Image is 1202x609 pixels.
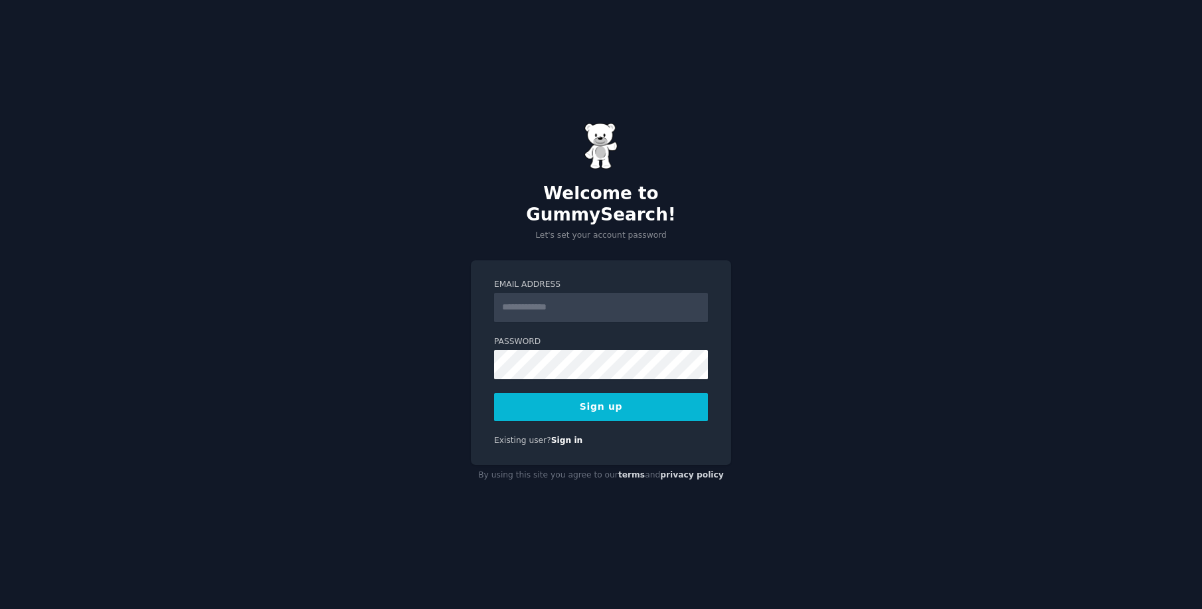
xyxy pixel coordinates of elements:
label: Password [494,336,708,348]
a: privacy policy [660,470,724,479]
button: Sign up [494,393,708,421]
a: terms [618,470,645,479]
label: Email Address [494,279,708,291]
h2: Welcome to GummySearch! [471,183,731,225]
div: By using this site you agree to our and [471,465,731,486]
a: Sign in [551,436,583,445]
img: Gummy Bear [584,123,618,169]
p: Let's set your account password [471,230,731,242]
span: Existing user? [494,436,551,445]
